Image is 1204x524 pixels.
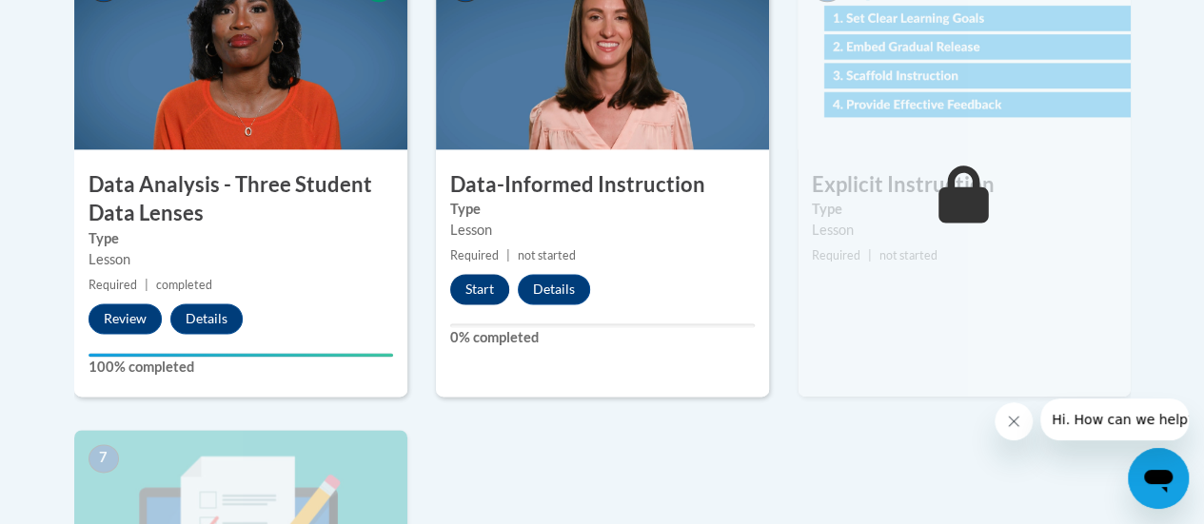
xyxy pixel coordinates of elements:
[1040,398,1189,440] iframe: Message from company
[74,170,407,229] h3: Data Analysis - Three Student Data Lenses
[995,402,1033,440] iframe: Close message
[518,274,590,304] button: Details
[89,357,393,378] label: 100% completed
[798,170,1131,200] h3: Explicit Instruction
[436,170,769,200] h3: Data-Informed Instruction
[812,220,1116,241] div: Lesson
[868,248,872,262] span: |
[450,199,755,220] label: Type
[89,353,393,357] div: Your progress
[812,248,860,262] span: Required
[89,228,393,249] label: Type
[89,278,137,292] span: Required
[89,444,119,473] span: 7
[879,248,938,262] span: not started
[89,303,162,334] button: Review
[145,278,148,292] span: |
[156,278,212,292] span: completed
[450,220,755,241] div: Lesson
[518,248,576,262] span: not started
[450,327,755,348] label: 0% completed
[1128,448,1189,509] iframe: Button to launch messaging window
[450,274,509,304] button: Start
[170,303,243,334] button: Details
[812,199,1116,220] label: Type
[450,248,499,262] span: Required
[89,249,393,270] div: Lesson
[506,248,510,262] span: |
[11,13,154,29] span: Hi. How can we help?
